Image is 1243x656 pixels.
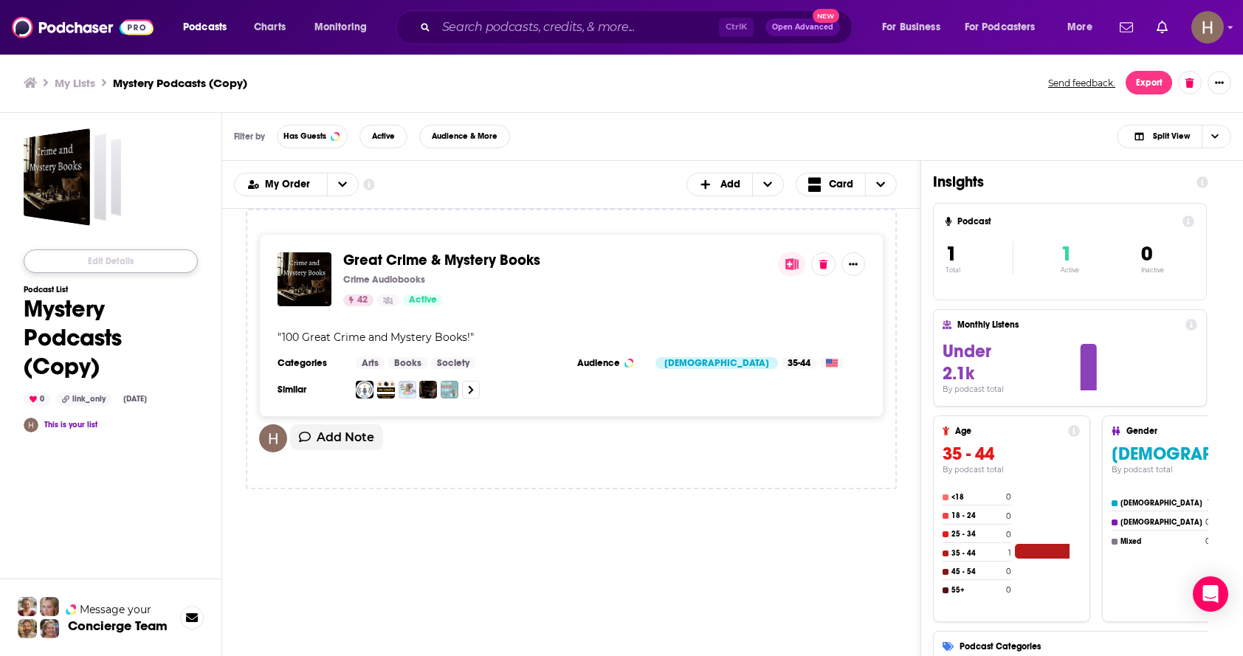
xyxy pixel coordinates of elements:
h1: Mystery Podcasts (Copy) [24,294,198,381]
div: Search podcasts, credits, & more... [410,10,867,44]
a: This is your list [44,420,97,429]
span: " " [278,331,474,344]
a: Mystery Podcasts (Copy) [24,128,121,226]
h4: <18 [951,493,1003,502]
span: 1 [946,241,957,266]
button: Edit Details [24,249,198,273]
h3: Similar [278,384,344,396]
a: Great Crime & Mystery Books [343,252,540,269]
img: Great Crime & Mystery Books [278,252,331,306]
a: Charts [244,15,295,39]
span: Audience & More [432,132,497,140]
span: Open Advanced [772,24,833,31]
a: My Lists [55,76,95,90]
span: Charts [254,17,286,38]
h3: 35 - 44 [943,443,1080,465]
a: Show additional information [363,178,375,192]
span: Ctrl K [719,18,754,37]
span: Add [720,179,740,190]
button: open menu [1057,15,1111,39]
h4: 0 [1205,517,1211,527]
button: open menu [173,15,246,39]
h4: 0 [1006,511,1011,521]
img: user avatar [259,424,287,452]
span: Add Note [317,430,374,444]
button: open menu [304,15,386,39]
h3: Concierge Team [68,618,168,633]
img: Killer Author Club [441,381,458,398]
div: [DATE] [117,393,153,405]
h4: 55+ [951,586,1003,595]
h3: Mystery Podcasts (Copy) [113,76,247,90]
h4: 25 - 34 [951,530,1003,539]
input: Search podcasts, credits, & more... [436,15,719,39]
h4: By podcast total [943,384,1005,394]
a: A Mighty Blaze Podcast [356,381,373,398]
h4: By podcast total [943,465,1080,474]
h2: Choose List sort [234,173,359,196]
span: 0 [1141,241,1152,266]
button: Export [1126,71,1172,94]
h4: Mixed [1120,537,1202,546]
button: Show profile menu [1191,11,1224,44]
img: Barbara Profile [40,619,59,638]
span: Active [409,293,437,308]
img: The Cozy Mystery Book Club [399,381,416,398]
h4: 0 [1006,492,1011,502]
span: 1 [1061,241,1072,266]
img: No Limits: The Scot Harvath Podcast [377,381,395,398]
div: 0 [24,393,50,406]
a: hpoole [24,418,38,432]
h4: [DEMOGRAPHIC_DATA] [1120,518,1202,527]
span: Message your [80,602,151,617]
button: open menu [955,15,1057,39]
button: + Add [686,173,784,196]
span: Monitoring [314,17,367,38]
div: Open Intercom Messenger [1193,576,1228,612]
h4: Podcast Categories [960,641,1231,652]
button: Choose View [796,173,898,196]
span: My Order [265,179,315,190]
h4: Podcast [957,216,1177,227]
span: Logged in as hpoole [1191,11,1224,44]
button: Has Guests [277,125,348,148]
h4: 1 [1008,548,1011,558]
div: 35-44 [782,357,816,369]
button: open menu [872,15,959,39]
span: Active [372,132,395,140]
h4: 0 [1006,585,1011,595]
h4: 0 [1006,567,1011,576]
a: Spies, Lies and Private Eyes [419,381,437,398]
span: New [813,9,839,23]
button: Show More Button [841,252,865,276]
span: Has Guests [283,132,326,140]
h4: 1 [1208,498,1211,508]
button: Choose View [1117,125,1231,148]
img: Sydney Profile [18,597,37,616]
h4: Age [955,426,1062,436]
span: Card [829,179,853,190]
a: Books [388,357,427,369]
span: For Podcasters [965,17,1036,38]
button: Active [359,125,407,148]
h4: Monthly Listens [957,320,1179,330]
button: Show More Button [1208,71,1231,94]
a: Active [403,294,443,306]
div: Great Crime & Mystery BooksGreat Crime & Mystery BooksCrime Audiobooks42ActiveShow More Button"10... [246,209,897,489]
img: User Profile [1191,11,1224,44]
p: Crime Audiobooks [343,274,425,286]
h3: Audience [577,357,644,369]
button: open menu [327,173,358,196]
img: Podchaser - Follow, Share and Rate Podcasts [12,13,154,41]
h3: Podcast List [24,285,198,294]
h1: Insights [933,173,1185,191]
span: Split View [1153,132,1190,140]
